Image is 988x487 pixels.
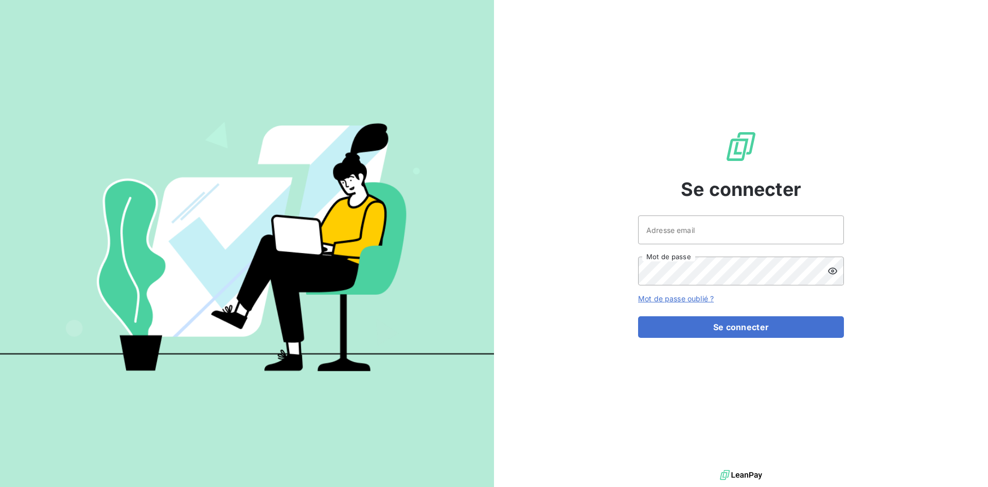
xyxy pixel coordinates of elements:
[638,294,714,303] a: Mot de passe oublié ?
[638,316,844,338] button: Se connecter
[725,130,757,163] img: Logo LeanPay
[720,467,762,483] img: logo
[681,175,801,203] span: Se connecter
[638,215,844,244] input: placeholder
